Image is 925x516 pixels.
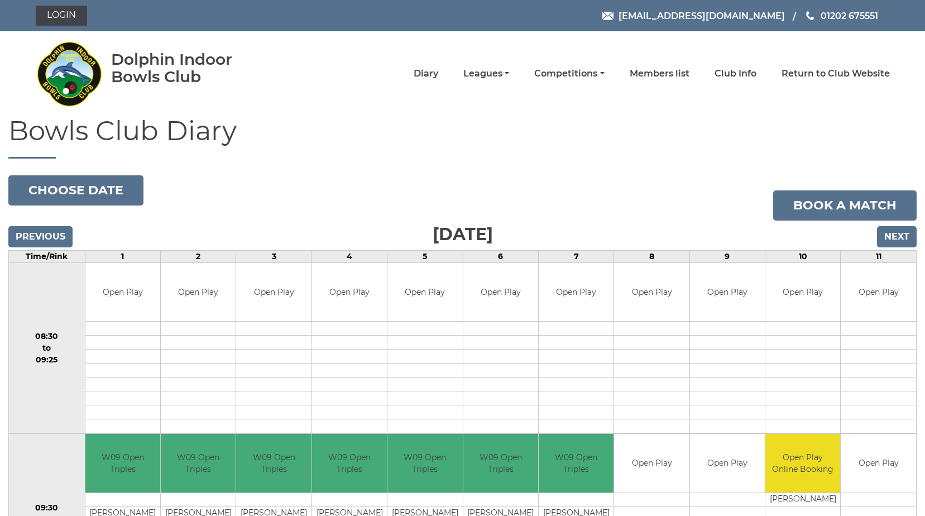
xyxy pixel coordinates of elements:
[538,250,614,262] td: 7
[821,10,878,21] span: 01202 675551
[841,263,916,322] td: Open Play
[161,263,236,322] td: Open Play
[312,263,387,322] td: Open Play
[414,68,438,80] a: Diary
[877,226,917,247] input: Next
[161,434,236,493] td: W09 Open Triples
[111,51,268,85] div: Dolphin Indoor Bowls Club
[765,434,840,493] td: Open Play Online Booking
[614,434,689,493] td: Open Play
[841,434,916,493] td: Open Play
[539,434,614,493] td: W09 Open Triples
[312,434,387,493] td: W09 Open Triples
[602,9,785,23] a: Email [EMAIL_ADDRESS][DOMAIN_NAME]
[311,250,387,262] td: 4
[463,250,538,262] td: 6
[8,116,917,159] h1: Bowls Club Diary
[463,263,538,322] td: Open Play
[614,250,689,262] td: 8
[690,263,765,322] td: Open Play
[806,11,814,20] img: Phone us
[236,250,311,262] td: 3
[689,250,765,262] td: 9
[9,262,85,434] td: 08:30 to 09:25
[690,434,765,493] td: Open Play
[387,263,462,322] td: Open Play
[387,434,462,493] td: W09 Open Triples
[715,68,756,80] a: Club Info
[804,9,878,23] a: Phone us 01202 675551
[765,250,841,262] td: 10
[614,263,689,322] td: Open Play
[161,250,236,262] td: 2
[773,190,917,221] a: Book a match
[630,68,689,80] a: Members list
[85,263,160,322] td: Open Play
[534,68,604,80] a: Competitions
[463,434,538,493] td: W09 Open Triples
[85,434,160,493] td: W09 Open Triples
[8,175,143,206] button: Choose date
[85,250,160,262] td: 1
[841,250,917,262] td: 11
[36,6,87,26] a: Login
[236,263,311,322] td: Open Play
[602,12,614,20] img: Email
[9,250,85,262] td: Time/Rink
[236,434,311,493] td: W09 Open Triples
[36,35,103,113] img: Dolphin Indoor Bowls Club
[539,263,614,322] td: Open Play
[765,493,840,507] td: [PERSON_NAME]
[765,263,840,322] td: Open Play
[463,68,509,80] a: Leagues
[8,226,73,247] input: Previous
[782,68,890,80] a: Return to Club Website
[387,250,463,262] td: 5
[619,10,785,21] span: [EMAIL_ADDRESS][DOMAIN_NAME]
